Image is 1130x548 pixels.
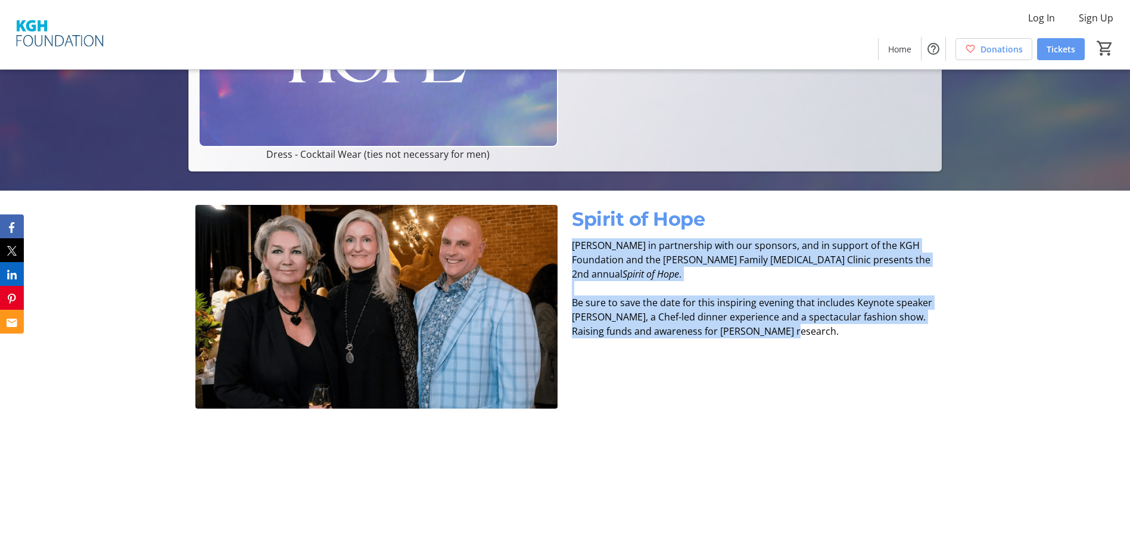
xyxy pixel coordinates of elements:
span: Tickets [1047,43,1075,55]
a: Tickets [1037,38,1085,60]
img: undefined [195,205,558,409]
a: Home [879,38,921,60]
span: . [679,267,681,281]
img: KGH Foundation's Logo [7,5,113,64]
a: Donations [955,38,1032,60]
span: Donations [980,43,1023,55]
span: Be sure to save the date for this inspiring evening that includes Keynote speaker [PERSON_NAME], ... [572,296,932,338]
span: Home [888,43,911,55]
button: Cart [1094,38,1116,59]
p: Spirit of Hope [572,205,934,233]
button: Help [922,37,945,61]
button: Log In [1019,8,1064,27]
em: Spirit of Hope [622,267,679,281]
span: [PERSON_NAME] in partnership with our sponsors, and in support of the KGH Foundation and the [PER... [572,239,930,281]
button: Sign Up [1069,8,1123,27]
span: Sign Up [1079,11,1113,25]
p: Dress - Cocktail Wear (ties not necessary for men) [198,147,558,161]
span: Log In [1028,11,1055,25]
